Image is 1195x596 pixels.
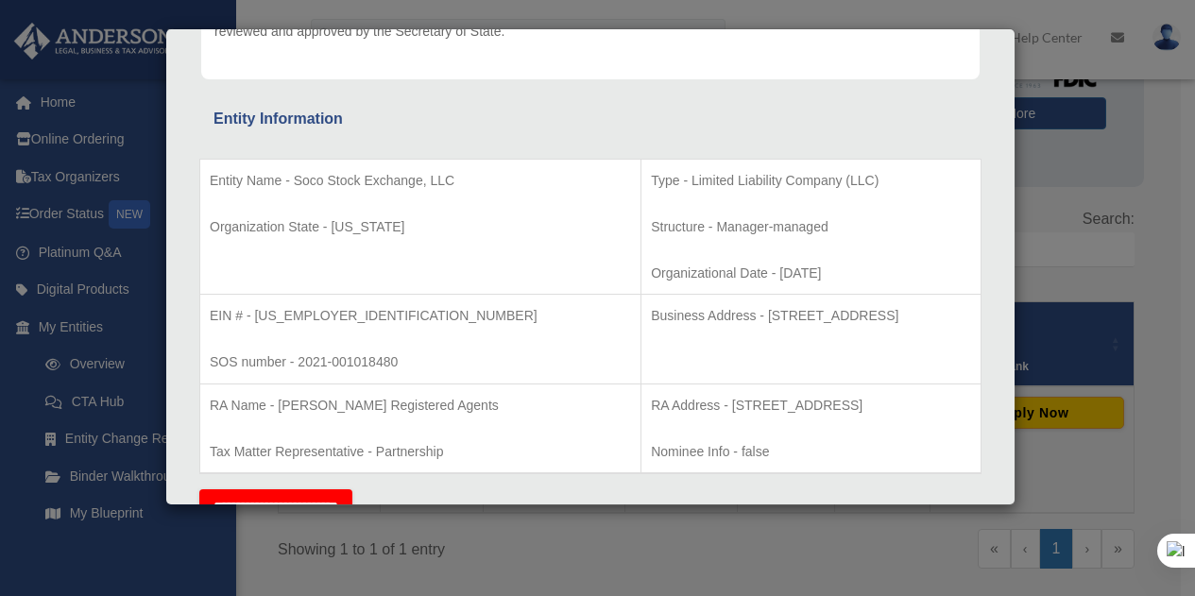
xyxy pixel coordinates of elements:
[210,169,631,193] p: Entity Name - Soco Stock Exchange, LLC
[651,262,971,285] p: Organizational Date - [DATE]
[651,304,971,328] p: Business Address - [STREET_ADDRESS]
[210,350,631,374] p: SOS number - 2021-001018480
[651,440,971,464] p: Nominee Info - false
[210,394,631,417] p: RA Name - [PERSON_NAME] Registered Agents
[651,394,971,417] p: RA Address - [STREET_ADDRESS]
[210,304,631,328] p: EIN # - [US_EMPLOYER_IDENTIFICATION_NUMBER]
[651,169,971,193] p: Type - Limited Liability Company (LLC)
[213,106,967,132] div: Entity Information
[210,215,631,239] p: Organization State - [US_STATE]
[210,440,631,464] p: Tax Matter Representative - Partnership
[651,215,971,239] p: Structure - Manager-managed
